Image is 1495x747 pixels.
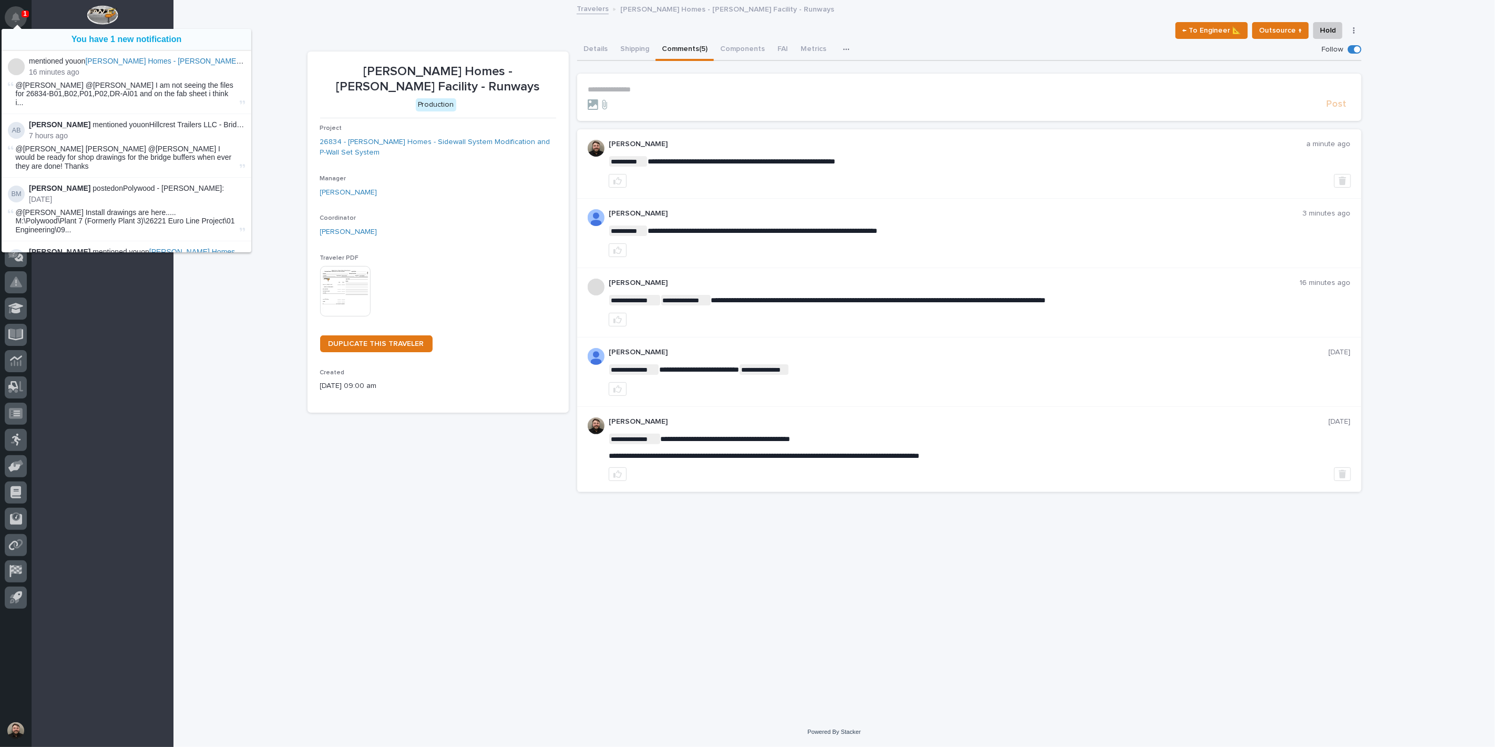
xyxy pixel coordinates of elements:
[1182,24,1241,37] span: ← To Engineer 📐
[614,39,656,61] button: Shipping
[609,348,1329,357] p: [PERSON_NAME]
[87,5,118,25] img: Workspace Logo
[149,120,270,129] a: Hillcrest Trailers LLC - Bridge Buffers
[1300,279,1351,288] p: 16 minutes ago
[85,57,300,65] span: [PERSON_NAME] Homes - [PERSON_NAME] Facility - Runways
[16,81,238,107] span: @[PERSON_NAME] @[PERSON_NAME] I am not seeing the files for 26834-B01,B02,P01,P02,DR-AI01 and on ...
[13,13,27,29] div: Notifications1
[1323,98,1351,110] button: Post
[609,140,1307,149] p: [PERSON_NAME]
[320,255,359,261] span: Traveler PDF
[329,340,424,347] span: DUPLICATE THIS TRAVELER
[609,313,627,326] button: like this post
[29,120,245,129] p: mentioned you on :
[609,467,627,481] button: like this post
[771,39,794,61] button: FAI
[16,145,232,171] span: @[PERSON_NAME] [PERSON_NAME] @[PERSON_NAME] I would be ready for shop drawings for the bridge buf...
[656,39,714,61] button: Comments (5)
[609,417,1329,426] p: [PERSON_NAME]
[609,174,627,188] button: like this post
[588,348,605,365] img: AOh14GjSnsZhInYMAl2VIng-st1Md8In0uqDMk7tOoQNx6CrVl7ct0jB5IZFYVrQT5QA0cOuF6lsKrjh3sjyefAjBh-eRxfSk...
[12,249,21,266] div: Spenser Yoder
[29,68,245,77] p: 16 minutes ago
[320,187,377,198] a: [PERSON_NAME]
[1320,24,1336,37] span: Hold
[29,184,90,192] strong: [PERSON_NAME]
[1322,45,1344,54] p: Follow
[1303,209,1351,218] p: 3 minutes ago
[1259,24,1302,37] span: Outsource ↑
[320,125,342,131] span: Project
[1334,174,1351,188] button: Delete post
[609,243,627,257] button: like this post
[588,209,605,226] img: AOh14GjSnsZhInYMAl2VIng-st1Md8In0uqDMk7tOoQNx6CrVl7ct0jB5IZFYVrQT5QA0cOuF6lsKrjh3sjyefAjBh-eRxfSk...
[320,137,556,159] a: 26834 - [PERSON_NAME] Homes - Sidewall System Modification and P-Wall Set System
[1313,22,1343,39] button: Hold
[794,39,833,61] button: Metrics
[29,248,90,256] strong: [PERSON_NAME]
[29,195,245,204] p: [DATE]
[29,57,245,66] p: mentioned you on :
[609,279,1300,288] p: [PERSON_NAME]
[320,370,345,376] span: Created
[1327,98,1347,110] span: Post
[5,6,27,28] button: Notifications
[1175,22,1248,39] button: ← To Engineer 📐
[29,131,245,140] p: 7 hours ago
[29,248,245,257] p: mentioned you on :
[23,10,27,17] p: 1
[807,729,861,735] a: Powered By Stacker
[320,176,346,182] span: Manager
[1329,417,1351,426] p: [DATE]
[29,184,245,193] p: posted on :
[577,2,609,14] a: Travelers
[588,140,605,157] img: ACg8ocLB2sBq07NhafZLDpfZztpbDqa4HYtD3rBf5LhdHf4k=s96-c
[123,184,222,192] a: Polywood - [PERSON_NAME]
[320,227,377,238] a: [PERSON_NAME]
[1252,22,1309,39] button: Outsource ↑
[1329,348,1351,357] p: [DATE]
[149,248,364,256] span: [PERSON_NAME] Homes - [PERSON_NAME] Facility - Runways
[29,120,90,129] strong: [PERSON_NAME]
[320,64,556,95] p: [PERSON_NAME] Homes - [PERSON_NAME] Facility - Runways
[71,35,182,44] a: You have 1 new notification
[620,3,834,14] p: [PERSON_NAME] Homes - [PERSON_NAME] Facility - Runways
[609,382,627,396] button: like this post
[1334,467,1351,481] button: Delete post
[588,417,605,434] img: ACg8ocLB2sBq07NhafZLDpfZztpbDqa4HYtD3rBf5LhdHf4k=s96-c
[577,39,614,61] button: Details
[2,29,251,50] button: You have 1 new notification
[5,720,27,742] button: users-avatar
[16,208,238,234] span: @[PERSON_NAME] Install drawings are here..... M:\Polywood\Plant 7 (Formerly Plant 3)\26221 Euro L...
[416,98,456,111] div: Production
[12,122,21,139] div: Ashton Bontrager
[11,186,21,202] div: Ben Miller
[1307,140,1351,149] p: a minute ago
[320,381,556,392] p: [DATE] 09:00 am
[320,335,433,352] a: DUPLICATE THIS TRAVELER
[609,209,1303,218] p: [PERSON_NAME]
[320,215,356,221] span: Coordinator
[714,39,771,61] button: Components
